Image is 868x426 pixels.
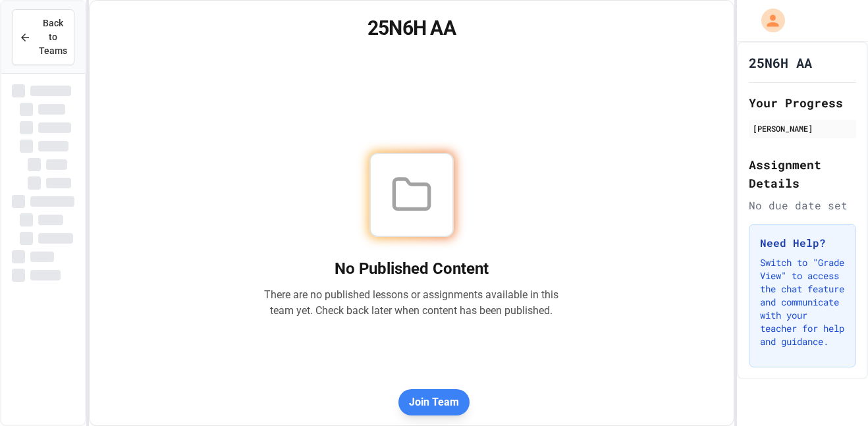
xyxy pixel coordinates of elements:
div: No due date set [749,198,856,213]
h3: Need Help? [760,235,845,251]
button: Back to Teams [12,9,74,65]
h1: 25N6H AA [749,53,812,72]
h2: Assignment Details [749,155,856,192]
span: Back to Teams [39,16,67,58]
div: My Account [747,5,788,36]
div: [PERSON_NAME] [753,122,852,134]
h1: 25N6H AA [105,16,718,40]
button: Join Team [398,389,470,415]
h2: No Published Content [264,258,559,279]
p: Switch to "Grade View" to access the chat feature and communicate with your teacher for help and ... [760,256,845,348]
p: There are no published lessons or assignments available in this team yet. Check back later when c... [264,287,559,319]
h2: Your Progress [749,93,856,112]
